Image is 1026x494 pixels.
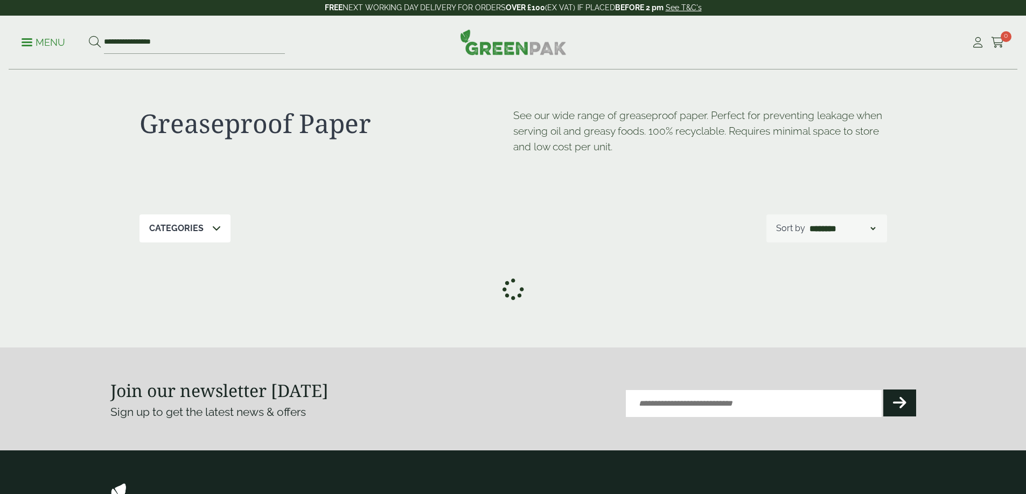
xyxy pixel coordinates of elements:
[22,36,65,49] p: Menu
[110,379,329,402] strong: Join our newsletter [DATE]
[513,108,887,154] p: See our wide range of greaseproof paper. Perfect for preventing leakage when serving oil and grea...
[807,222,877,235] select: Shop order
[615,3,664,12] strong: BEFORE 2 pm
[506,3,545,12] strong: OVER £100
[991,34,1004,51] a: 0
[776,222,805,235] p: Sort by
[991,37,1004,48] i: Cart
[325,3,343,12] strong: FREE
[460,29,567,55] img: GreenPak Supplies
[1001,31,1011,42] span: 0
[110,403,473,421] p: Sign up to get the latest news & offers
[139,108,513,139] h1: Greaseproof Paper
[666,3,702,12] a: See T&C's
[149,222,204,235] p: Categories
[971,37,985,48] i: My Account
[22,36,65,47] a: Menu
